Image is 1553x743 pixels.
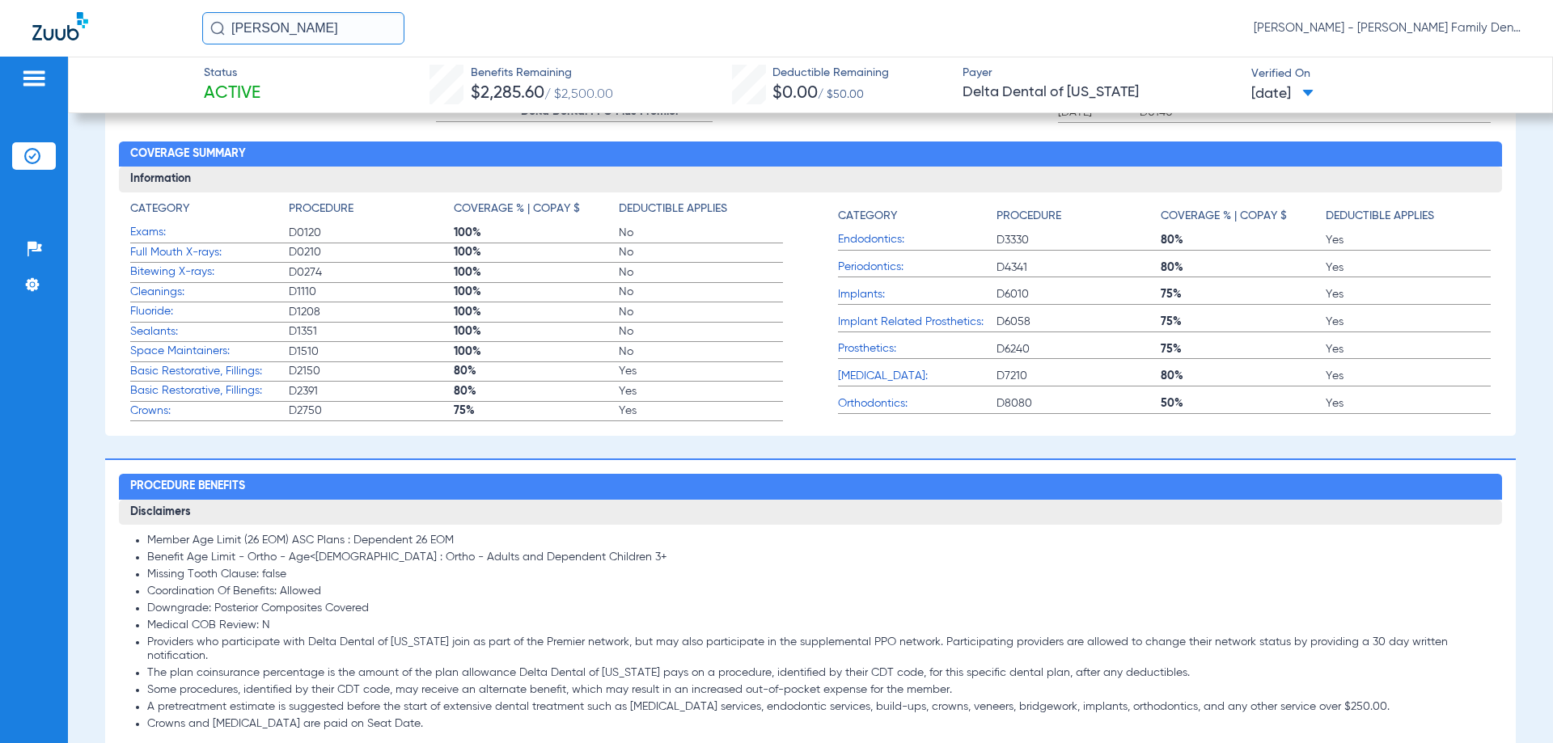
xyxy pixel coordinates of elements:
[130,244,289,261] span: Full Mouth X-rays:
[119,474,1501,500] h2: Procedure Benefits
[454,201,580,217] h4: Coverage % | Copay $
[619,383,784,399] span: Yes
[1251,65,1526,82] span: Verified On
[147,534,1490,548] li: Member Age Limit (26 EOM) ASC Plans : Dependent 26 EOM
[1326,368,1491,384] span: Yes
[1326,395,1491,412] span: Yes
[838,368,997,385] span: [MEDICAL_DATA]:
[619,244,784,260] span: No
[289,383,454,399] span: D2391
[130,284,289,301] span: Cleanings:
[147,717,1490,732] li: Crowns and [MEDICAL_DATA] are paid on Seat Date.
[454,201,619,223] app-breakdown-title: Coverage % | Copay $
[454,323,619,340] span: 100%
[454,264,619,281] span: 100%
[130,323,289,340] span: Sealants:
[1161,232,1326,248] span: 80%
[1326,314,1491,330] span: Yes
[454,304,619,320] span: 100%
[147,635,1490,664] li: Providers who participate with Delta Dental of [US_STATE] join as part of the Premier network, bu...
[454,225,619,241] span: 100%
[130,403,289,420] span: Crowns:
[997,368,1162,384] span: D7210
[289,201,454,223] app-breakdown-title: Procedure
[1251,84,1314,104] span: [DATE]
[454,383,619,399] span: 80%
[838,340,997,357] span: Prosthetics:
[130,363,289,380] span: Basic Restorative, Fillings:
[147,666,1490,681] li: The plan coinsurance percentage is the amount of the plan allowance Delta Dental of [US_STATE] pa...
[963,82,1238,103] span: Delta Dental of [US_STATE]
[838,395,997,412] span: Orthodontics:
[1472,665,1553,743] iframe: Chat Widget
[471,65,613,82] span: Benefits Remaining
[1161,286,1326,302] span: 75%
[130,343,289,360] span: Space Maintainers:
[119,167,1501,192] h3: Information
[997,286,1162,302] span: D6010
[1326,286,1491,302] span: Yes
[1161,208,1287,225] h4: Coverage % | Copay $
[838,286,997,303] span: Implants:
[1326,260,1491,276] span: Yes
[1161,314,1326,330] span: 75%
[1326,208,1434,225] h4: Deductible Applies
[130,303,289,320] span: Fluoride:
[838,231,997,248] span: Endodontics:
[204,82,260,105] span: Active
[997,208,1061,225] h4: Procedure
[147,585,1490,599] li: Coordination Of Benefits: Allowed
[544,88,613,101] span: / $2,500.00
[772,85,818,102] span: $0.00
[130,201,189,217] h4: Category
[772,65,889,82] span: Deductible Remaining
[454,244,619,260] span: 100%
[289,225,454,241] span: D0120
[619,284,784,300] span: No
[32,12,88,40] img: Zuub Logo
[289,201,353,217] h4: Procedure
[997,341,1162,357] span: D6240
[619,403,784,419] span: Yes
[1326,232,1491,248] span: Yes
[1326,341,1491,357] span: Yes
[1161,395,1326,412] span: 50%
[130,382,289,399] span: Basic Restorative, Fillings:
[454,363,619,379] span: 80%
[119,500,1501,526] h3: Disclaimers
[119,141,1501,167] h2: Coverage Summary
[838,201,997,230] app-breakdown-title: Category
[289,403,454,419] span: D2750
[997,232,1162,248] span: D3330
[147,618,1490,633] li: Medical COB Review: N
[289,304,454,320] span: D1208
[838,314,997,331] span: Implant Related Prosthetics:
[471,85,544,102] span: $2,285.60
[838,259,997,276] span: Periodontics:
[619,201,784,223] app-breakdown-title: Deductible Applies
[130,224,289,241] span: Exams:
[619,201,727,217] h4: Deductible Applies
[289,264,454,281] span: D0274
[1326,201,1491,230] app-breakdown-title: Deductible Applies
[619,344,784,360] span: No
[997,201,1162,230] app-breakdown-title: Procedure
[619,264,784,281] span: No
[619,363,784,379] span: Yes
[289,244,454,260] span: D0210
[454,284,619,300] span: 100%
[289,323,454,340] span: D1351
[997,395,1162,412] span: D8080
[818,89,864,100] span: / $50.00
[619,225,784,241] span: No
[619,304,784,320] span: No
[130,201,289,223] app-breakdown-title: Category
[1161,368,1326,384] span: 80%
[204,65,260,82] span: Status
[147,602,1490,616] li: Downgrade: Posterior Composites Covered
[454,403,619,419] span: 75%
[289,284,454,300] span: D1110
[1254,20,1521,36] span: [PERSON_NAME] - [PERSON_NAME] Family Dentistry
[289,363,454,379] span: D2150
